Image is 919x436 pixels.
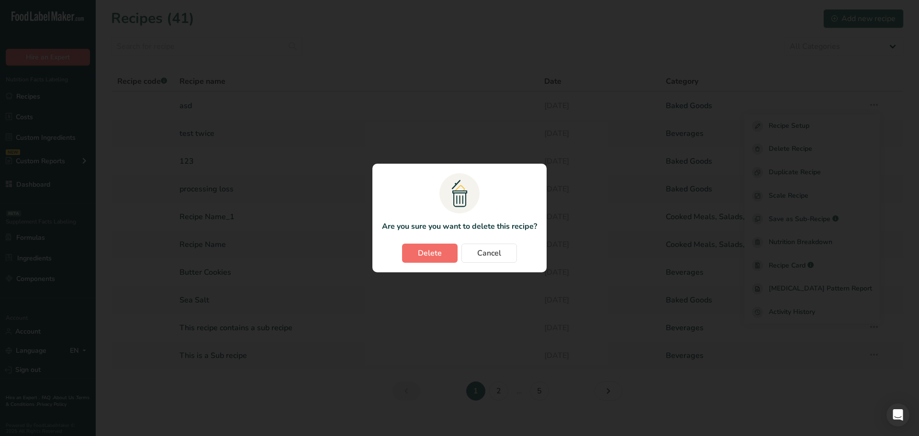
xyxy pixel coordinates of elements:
[477,247,501,259] span: Cancel
[418,247,442,259] span: Delete
[402,244,458,263] button: Delete
[886,403,909,426] div: Open Intercom Messenger
[382,221,537,232] p: Are you sure you want to delete this recipe?
[461,244,517,263] button: Cancel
